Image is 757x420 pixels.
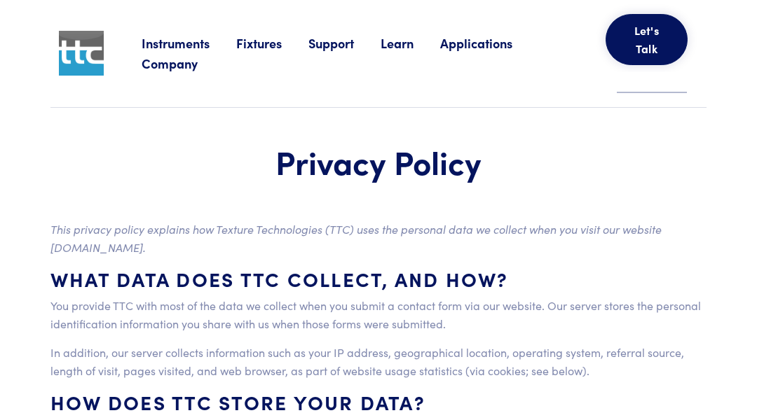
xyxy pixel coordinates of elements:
a: Company [142,55,224,72]
h1: Privacy Policy [84,141,673,182]
p: In addition, our server collects information such as your IP address, geographical location, oper... [50,344,707,379]
h4: How does TTC store your data? [50,391,707,414]
img: ttc_logo_1x1_v1.0.png [59,31,104,76]
button: Let's Talk [606,14,688,65]
a: Support [308,34,381,52]
h4: What data does TTC collect, and how? [50,267,707,291]
a: Fixtures [236,34,308,52]
p: This privacy policy explains how Texture Technologies (TTC) uses the personal data we collect whe... [50,220,707,256]
a: Instruments [142,34,236,52]
a: Learn [381,34,440,52]
p: You provide TTC with most of the data we collect when you submit a contact form via our website. ... [50,297,707,332]
a: Applications [440,34,539,52]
